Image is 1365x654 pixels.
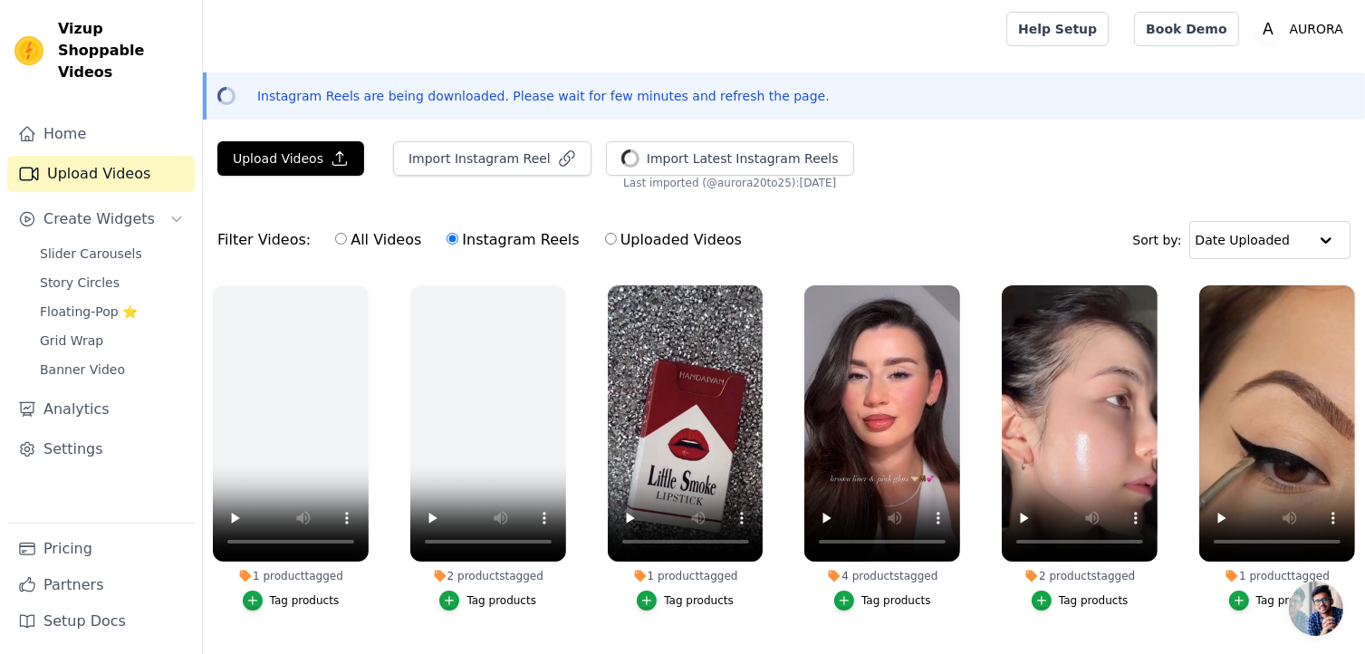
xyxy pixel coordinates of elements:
[466,593,536,608] div: Tag products
[58,18,187,83] span: Vizup Shoppable Videos
[446,228,580,252] label: Instagram Reels
[14,36,43,65] img: Vizup
[604,228,743,252] label: Uploaded Videos
[608,569,764,583] div: 1 product tagged
[29,270,195,295] a: Story Circles
[243,591,340,611] button: Tag products
[334,228,422,252] label: All Videos
[7,156,195,192] a: Upload Videos
[7,391,195,428] a: Analytics
[7,531,195,567] a: Pricing
[217,219,752,261] div: Filter Videos:
[217,141,364,176] button: Upload Videos
[1289,582,1343,636] a: Open chat
[1006,12,1109,46] a: Help Setup
[213,569,369,583] div: 1 product tagged
[40,303,138,321] span: Floating-Pop ⭐
[7,567,195,603] a: Partners
[7,201,195,237] button: Create Widgets
[439,591,536,611] button: Tag products
[40,245,142,263] span: Slider Carousels
[606,141,854,176] button: Import Latest Instagram Reels
[335,233,347,245] input: All Videos
[804,569,960,583] div: 4 products tagged
[43,208,155,230] span: Create Widgets
[29,328,195,353] a: Grid Wrap
[834,591,931,611] button: Tag products
[861,593,931,608] div: Tag products
[270,593,340,608] div: Tag products
[1133,221,1351,259] div: Sort by:
[623,176,836,190] span: Last imported (@ aurora20to25 ): [DATE]
[637,591,734,611] button: Tag products
[1199,569,1355,583] div: 1 product tagged
[664,593,734,608] div: Tag products
[1254,13,1351,45] button: A AURORA
[393,141,591,176] button: Import Instagram Reel
[7,603,195,640] a: Setup Docs
[605,233,617,245] input: Uploaded Videos
[7,431,195,467] a: Settings
[29,299,195,324] a: Floating-Pop ⭐
[1229,591,1326,611] button: Tag products
[410,569,566,583] div: 2 products tagged
[40,332,103,350] span: Grid Wrap
[40,361,125,379] span: Banner Video
[257,87,830,105] p: Instagram Reels are being downloaded. Please wait for few minutes and refresh the page.
[447,233,458,245] input: Instagram Reels
[1002,569,1158,583] div: 2 products tagged
[1032,591,1129,611] button: Tag products
[1134,12,1238,46] a: Book Demo
[1283,13,1351,45] p: AURORA
[1263,20,1274,38] text: A
[29,357,195,382] a: Banner Video
[1256,593,1326,608] div: Tag products
[29,241,195,266] a: Slider Carousels
[40,274,120,292] span: Story Circles
[7,116,195,152] a: Home
[1059,593,1129,608] div: Tag products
